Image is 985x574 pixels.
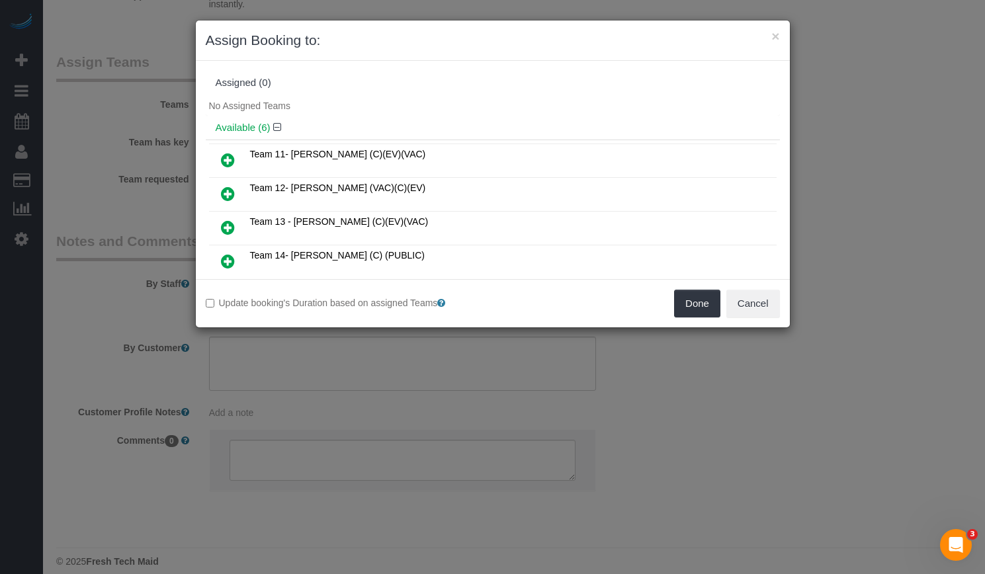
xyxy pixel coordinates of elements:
span: Team 14- [PERSON_NAME] (C) (PUBLIC) [250,250,425,261]
span: 3 [967,529,978,540]
span: No Assigned Teams [209,101,290,111]
button: × [771,29,779,43]
input: Update booking's Duration based on assigned Teams [206,299,214,307]
h4: Available (6) [216,122,770,134]
h3: Assign Booking to: [206,30,780,50]
span: Team 12- [PERSON_NAME] (VAC)(C)(EV) [250,183,426,193]
iframe: Intercom live chat [940,529,972,561]
button: Cancel [726,290,780,317]
div: Assigned (0) [216,77,770,89]
span: Team 13 - [PERSON_NAME] (C)(EV)(VAC) [250,216,429,227]
label: Update booking's Duration based on assigned Teams [206,296,483,309]
button: Done [674,290,720,317]
span: Team 11- [PERSON_NAME] (C)(EV)(VAC) [250,149,426,159]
